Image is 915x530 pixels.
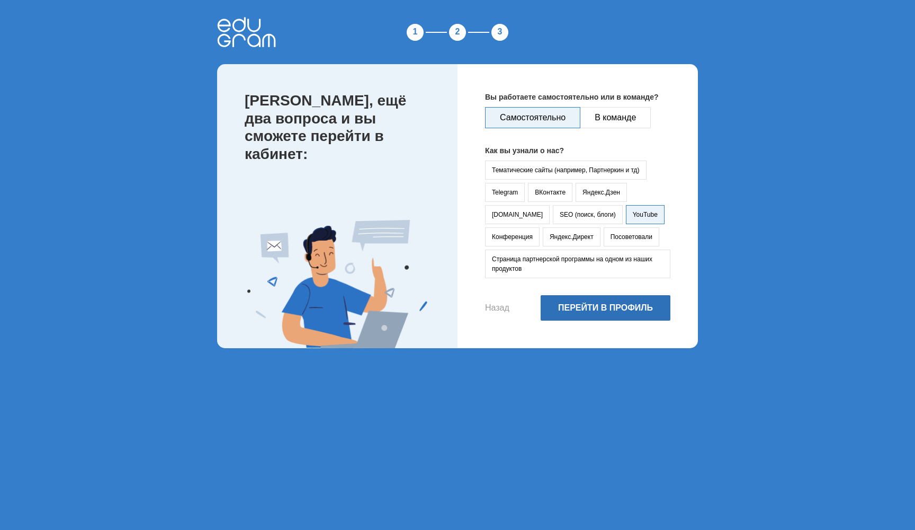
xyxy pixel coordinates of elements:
button: Конференция [485,227,540,246]
button: Перейти в профиль [541,295,670,321]
button: Telegram [485,183,525,202]
button: SEO (поиск, блоги) [553,205,623,224]
div: 2 [447,22,468,43]
p: Вы работаете самостоятельно или в команде? [485,92,670,103]
button: YouTube [626,205,665,224]
button: Самостоятельно [485,107,580,128]
div: 3 [489,22,510,43]
button: Тематические сайты (например, Партнеркин и тд) [485,161,647,180]
button: ВКонтакте [528,183,572,202]
button: Страница партнерской программы на одном из наших продуктов [485,250,670,278]
button: Яндекс.Директ [543,227,600,246]
button: Назад [485,303,509,313]
img: Expert Image [247,220,427,348]
p: [PERSON_NAME], ещё два вопроса и вы сможете перейти в кабинет: [245,92,436,163]
div: 1 [405,22,426,43]
button: В команде [580,107,651,128]
button: [DOMAIN_NAME] [485,205,550,224]
button: Посоветовали [604,227,659,246]
p: Как вы узнали о нас? [485,145,670,156]
button: Яндекс.Дзен [576,183,627,202]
